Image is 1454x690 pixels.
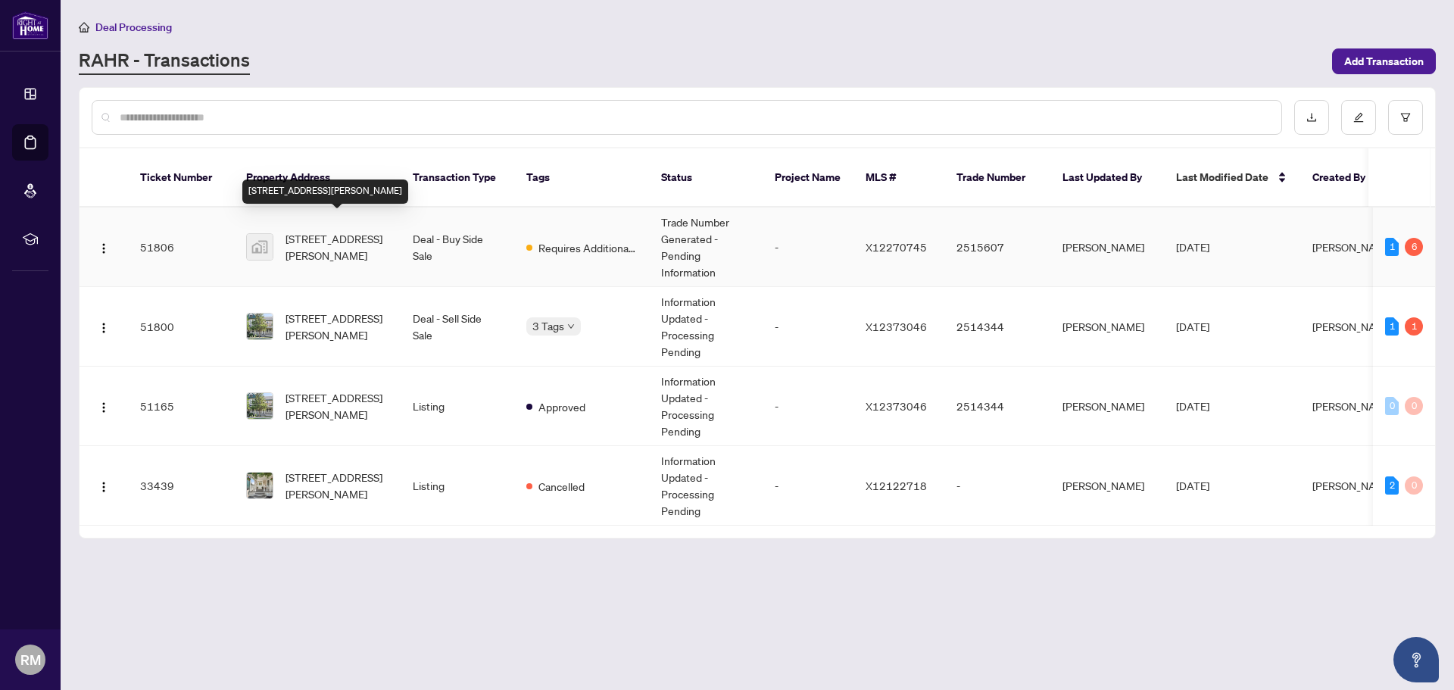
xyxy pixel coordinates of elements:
button: Add Transaction [1332,48,1436,74]
td: - [763,446,853,526]
button: Open asap [1393,637,1439,682]
th: MLS # [853,148,944,208]
div: 1 [1405,317,1423,336]
th: Ticket Number [128,148,234,208]
img: thumbnail-img [247,473,273,498]
td: 2514344 [944,367,1050,446]
td: Listing [401,367,514,446]
span: [STREET_ADDRESS][PERSON_NAME] [285,469,388,502]
img: Logo [98,481,110,493]
td: [PERSON_NAME] [1050,287,1164,367]
span: [PERSON_NAME] [1312,320,1394,333]
span: download [1306,112,1317,123]
td: Listing [401,446,514,526]
span: RM [20,649,41,670]
button: Logo [92,235,116,259]
td: 33439 [128,446,234,526]
td: Information Updated - Processing Pending [649,287,763,367]
div: 0 [1405,397,1423,415]
a: RAHR - Transactions [79,48,250,75]
td: 51806 [128,208,234,287]
td: Deal - Buy Side Sale [401,208,514,287]
span: [STREET_ADDRESS][PERSON_NAME] [285,389,388,423]
span: [PERSON_NAME] [1312,479,1394,492]
th: Created By [1300,148,1391,208]
span: edit [1353,112,1364,123]
td: - [763,367,853,446]
span: Deal Processing [95,20,172,34]
div: 6 [1405,238,1423,256]
th: Property Address [234,148,401,208]
span: filter [1400,112,1411,123]
div: 1 [1385,238,1399,256]
div: 0 [1385,397,1399,415]
td: - [763,287,853,367]
th: Tags [514,148,649,208]
td: [PERSON_NAME] [1050,446,1164,526]
span: [DATE] [1176,240,1209,254]
td: 2515607 [944,208,1050,287]
td: Information Updated - Processing Pending [649,446,763,526]
img: thumbnail-img [247,234,273,260]
span: Add Transaction [1344,49,1424,73]
div: 0 [1405,476,1423,495]
td: - [763,208,853,287]
span: [DATE] [1176,479,1209,492]
span: [PERSON_NAME] [1312,399,1394,413]
span: [STREET_ADDRESS][PERSON_NAME] [285,230,388,264]
img: logo [12,11,48,39]
img: Logo [98,401,110,414]
span: Last Modified Date [1176,169,1268,186]
span: [PERSON_NAME] [1312,240,1394,254]
img: thumbnail-img [247,393,273,419]
span: 3 Tags [532,317,564,335]
button: Logo [92,394,116,418]
span: X12373046 [866,399,927,413]
th: Trade Number [944,148,1050,208]
td: Deal - Sell Side Sale [401,287,514,367]
td: 51165 [128,367,234,446]
img: Logo [98,242,110,254]
th: Status [649,148,763,208]
span: Requires Additional Docs [538,239,637,256]
td: Information Updated - Processing Pending [649,367,763,446]
th: Project Name [763,148,853,208]
button: Logo [92,473,116,498]
td: [PERSON_NAME] [1050,208,1164,287]
img: thumbnail-img [247,314,273,339]
button: download [1294,100,1329,135]
span: [DATE] [1176,399,1209,413]
th: Transaction Type [401,148,514,208]
div: 1 [1385,317,1399,336]
span: home [79,22,89,33]
button: filter [1388,100,1423,135]
div: [STREET_ADDRESS][PERSON_NAME] [242,180,408,204]
td: - [944,446,1050,526]
td: [PERSON_NAME] [1050,367,1164,446]
span: Cancelled [538,478,585,495]
button: edit [1341,100,1376,135]
span: Approved [538,398,585,415]
td: 2514344 [944,287,1050,367]
span: X12122718 [866,479,927,492]
th: Last Updated By [1050,148,1164,208]
span: [STREET_ADDRESS][PERSON_NAME] [285,310,388,343]
span: X12270745 [866,240,927,254]
span: X12373046 [866,320,927,333]
th: Last Modified Date [1164,148,1300,208]
span: [DATE] [1176,320,1209,333]
button: Logo [92,314,116,339]
span: down [567,323,575,330]
td: 51800 [128,287,234,367]
img: Logo [98,322,110,334]
div: 2 [1385,476,1399,495]
td: Trade Number Generated - Pending Information [649,208,763,287]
